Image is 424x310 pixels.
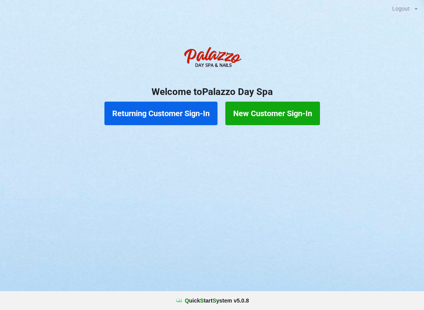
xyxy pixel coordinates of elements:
[175,297,183,305] img: favicon.ico
[200,297,204,304] span: S
[185,297,249,305] b: uick tart ystem v 5.0.8
[181,43,243,74] img: PalazzoDaySpaNails-Logo.png
[225,102,320,125] button: New Customer Sign-In
[212,297,216,304] span: S
[185,297,189,304] span: Q
[104,102,217,125] button: Returning Customer Sign-In
[392,6,410,11] div: Logout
